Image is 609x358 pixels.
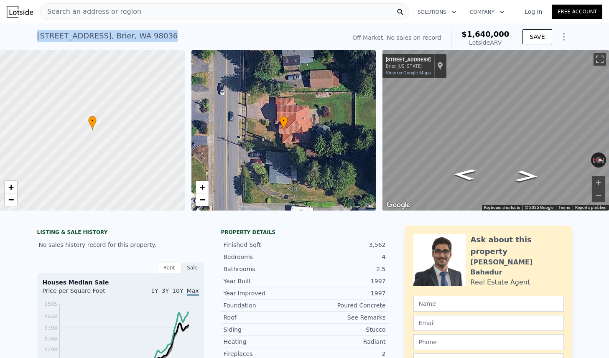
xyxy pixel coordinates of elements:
button: Keyboard shortcuts [484,205,520,211]
span: 1Y [151,287,158,294]
span: 3Y [162,287,169,294]
button: Rotate counterclockwise [591,152,596,168]
div: Fireplaces [224,350,305,358]
a: Report a problem [575,205,606,210]
div: Year Built [224,277,305,285]
a: Zoom out [5,193,17,206]
a: Zoom out [196,193,209,206]
div: 2.5 [305,265,386,273]
div: Rent [158,262,181,273]
div: Year Improved [224,289,305,297]
div: No sales history record for this property. [37,237,204,252]
a: Show location on map [437,61,443,71]
span: − [199,194,205,205]
div: Roof [224,313,305,322]
tspan: $348 [44,336,57,342]
div: Poured Concrete [305,301,386,310]
div: Lotside ARV [461,38,509,47]
div: 4 [305,253,386,261]
div: Foundation [224,301,305,310]
div: Heating [224,338,305,346]
input: Name [413,296,564,312]
div: Sale [181,262,204,273]
div: LISTING & SALE HISTORY [37,229,204,237]
button: Solutions [411,5,463,20]
button: Show Options [555,28,572,45]
div: Off Market. No sales on record [352,33,441,42]
span: + [199,182,205,192]
input: Email [413,315,564,331]
div: Siding [224,325,305,334]
div: Radiant [305,338,386,346]
div: Stucco [305,325,386,334]
div: Street View [382,50,609,211]
button: Rotate clockwise [602,152,606,168]
path: Go South, Brier Rd [506,168,548,185]
span: • [88,117,97,124]
button: Toggle fullscreen view [594,53,606,66]
div: Property details [221,229,388,236]
div: [STREET_ADDRESS] [386,57,431,63]
a: View on Google Maps [386,70,431,76]
img: Google [385,200,412,211]
div: • [280,116,288,130]
div: [STREET_ADDRESS] , Brier , WA 98036 [37,30,178,42]
input: Phone [413,334,564,350]
button: Reset the view [591,156,606,164]
div: Ask about this property [471,234,564,257]
a: Zoom in [196,181,209,193]
div: Price per Square Foot [43,287,121,300]
span: Max [187,287,199,296]
span: © 2025 Google [525,205,553,210]
div: Real Estate Agent [471,277,530,287]
div: • [88,116,97,130]
div: 1997 [305,289,386,297]
span: $1,640,000 [461,30,509,38]
tspan: $398 [44,325,57,331]
div: Bathrooms [224,265,305,273]
button: Zoom in [592,176,605,189]
tspan: $448 [44,314,57,320]
span: − [8,194,14,205]
path: Go North, Brier Rd [443,166,485,183]
a: Free Account [552,5,602,19]
div: Houses Median Sale [43,278,199,287]
span: 10Y [172,287,183,294]
div: 1997 [305,277,386,285]
div: [PERSON_NAME] Bahadur [471,257,564,277]
button: Company [463,5,511,20]
span: Search an address or region [41,7,141,17]
a: Terms (opens in new tab) [558,205,570,210]
span: + [8,182,14,192]
img: Lotside [7,6,33,18]
a: Zoom in [5,181,17,193]
div: Brier, [US_STATE] [386,63,431,69]
a: Log In [515,8,552,16]
div: Bedrooms [224,253,305,261]
button: SAVE [522,29,552,44]
div: 3,562 [305,241,386,249]
div: Finished Sqft [224,241,305,249]
span: • [280,117,288,124]
tspan: $505 [44,301,57,307]
button: Zoom out [592,189,605,202]
tspan: $298 [44,347,57,353]
div: See Remarks [305,313,386,322]
div: 2 [305,350,386,358]
a: Open this area in Google Maps (opens a new window) [385,200,412,211]
div: Map [382,50,609,211]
